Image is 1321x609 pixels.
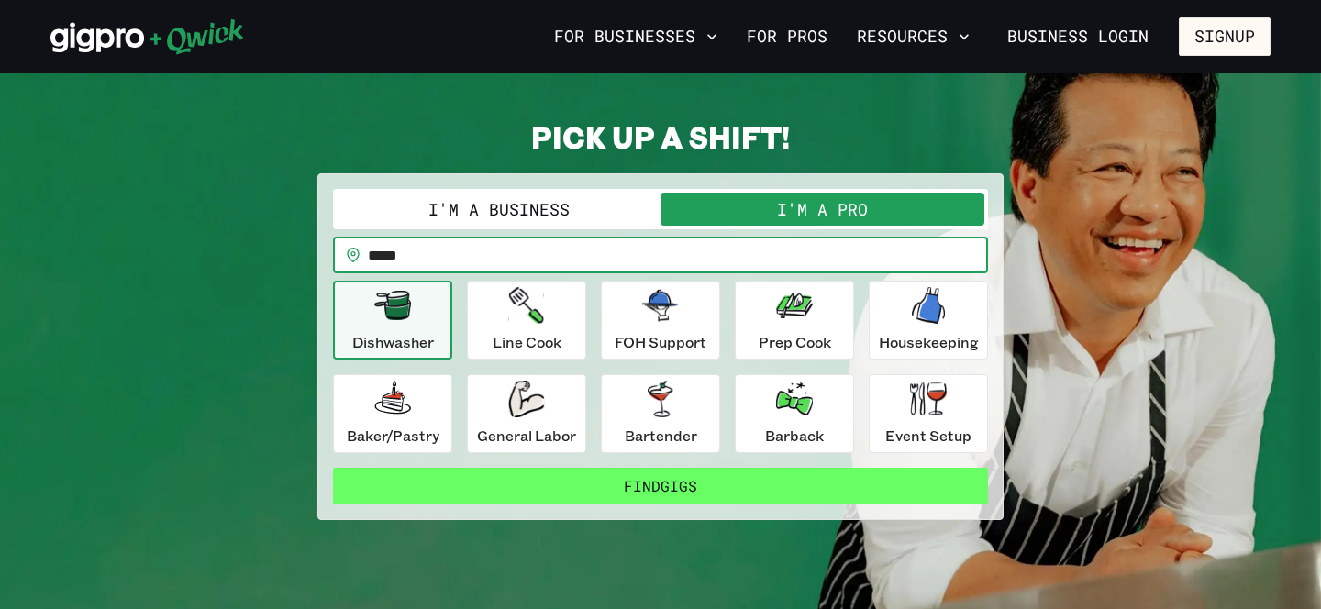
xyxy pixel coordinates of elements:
h2: PICK UP A SHIFT! [317,118,1004,155]
button: Event Setup [869,374,988,453]
p: Dishwasher [352,331,434,353]
button: I'm a Pro [660,193,984,226]
button: For Businesses [547,21,725,52]
button: I'm a Business [337,193,660,226]
button: FOH Support [601,281,720,360]
button: Prep Cook [735,281,854,360]
button: Signup [1179,17,1271,56]
button: Housekeeping [869,281,988,360]
button: Line Cook [467,281,586,360]
p: Bartender [625,425,697,447]
button: General Labor [467,374,586,453]
button: Resources [849,21,977,52]
p: Housekeeping [879,331,979,353]
a: Business Login [992,17,1164,56]
button: Baker/Pastry [333,374,452,453]
p: Barback [765,425,824,447]
p: Prep Cook [759,331,831,353]
p: Event Setup [885,425,971,447]
p: FOH Support [615,331,706,353]
a: For Pros [739,21,835,52]
button: FindGigs [333,468,988,504]
p: Baker/Pastry [347,425,439,447]
p: General Labor [477,425,576,447]
button: Dishwasher [333,281,452,360]
button: Barback [735,374,854,453]
button: Bartender [601,374,720,453]
p: Line Cook [493,331,561,353]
